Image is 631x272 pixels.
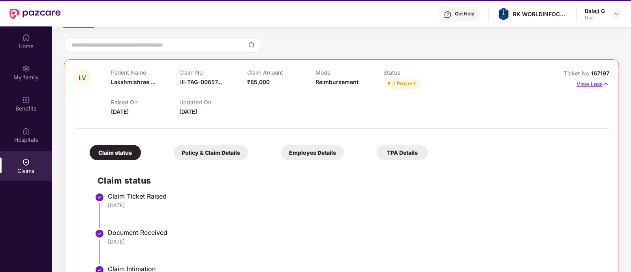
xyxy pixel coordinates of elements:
[174,145,248,160] div: Policy & Claim Details
[108,238,601,245] div: [DATE]
[248,42,255,48] img: svg+xml;base64,PHN2ZyBpZD0iU2VhcmNoLTMyeDMyIiB4bWxucz0iaHR0cDovL3d3dy53My5vcmcvMjAwMC9zdmciIHdpZH...
[455,11,474,17] div: Get Help
[179,108,197,115] span: [DATE]
[603,80,609,88] img: svg+xml;base64,PHN2ZyB4bWxucz0iaHR0cDovL3d3dy53My5vcmcvMjAwMC9zdmciIHdpZHRoPSIxNyIgaGVpZ2h0PSIxNy...
[564,70,591,77] span: Ticket No
[98,174,601,187] h2: Claim status
[377,145,428,160] div: TPA Details
[179,69,248,76] p: Claim No
[111,79,156,85] span: Lakshmishree ...
[614,11,620,17] img: svg+xml;base64,PHN2ZyBpZD0iRHJvcGRvd24tMzJ4MzIiIHhtbG5zPSJodHRwOi8vd3d3LnczLm9yZy8yMDAwL3N2ZyIgd2...
[591,70,609,77] span: 167197
[513,10,568,18] div: RK WORLDINFOCOM PRIVATE LIMITED
[392,79,417,87] div: In Process
[315,79,359,85] span: Reimbursement
[108,192,601,200] div: Claim Ticket Raised
[247,79,270,85] span: ₹85,000
[315,69,384,76] p: Mode
[585,15,605,21] div: User
[179,99,248,105] p: Updated On
[585,7,605,15] div: Balaji G
[22,158,30,166] img: svg+xml;base64,PHN2ZyBpZD0iQ2xhaW0iIHhtbG5zPSJodHRwOi8vd3d3LnczLm9yZy8yMDAwL3N2ZyIgd2lkdGg9IjIwIi...
[22,65,30,73] img: svg+xml;base64,PHN2ZyB3aWR0aD0iMjAiIGhlaWdodD0iMjAiIHZpZXdCb3g9IjAgMCAyMCAyMCIgZmlsbD0ibm9uZSIgeG...
[384,69,452,76] p: Status
[179,79,222,85] span: HI-TAG-00657...
[108,202,601,209] div: [DATE]
[22,34,30,41] img: svg+xml;base64,PHN2ZyBpZD0iSG9tZSIgeG1sbnM9Imh0dHA6Ly93d3cudzMub3JnLzIwMDAvc3ZnIiB3aWR0aD0iMjAiIG...
[111,69,179,76] p: Patient Name
[577,78,609,88] p: View Less
[111,108,129,115] span: [DATE]
[22,96,30,104] img: svg+xml;base64,PHN2ZyBpZD0iQmVuZWZpdHMiIHhtbG5zPSJodHRwOi8vd3d3LnczLm9yZy8yMDAwL3N2ZyIgd2lkdGg9Ij...
[498,8,509,20] img: whatsapp%20image%202024-01-05%20at%2011.24.52%20am.jpeg
[79,75,86,81] span: LV
[90,145,141,160] div: Claim status
[247,69,315,76] p: Claim Amount
[111,99,179,105] p: Raised On
[281,145,344,160] div: Employee Details
[95,193,104,202] img: svg+xml;base64,PHN2ZyBpZD0iU3RlcC1Eb25lLTMyeDMyIiB4bWxucz0iaHR0cDovL3d3dy53My5vcmcvMjAwMC9zdmciIH...
[9,9,61,19] img: New Pazcare Logo
[22,127,30,135] img: svg+xml;base64,PHN2ZyBpZD0iSG9zcGl0YWxzIiB4bWxucz0iaHR0cDovL3d3dy53My5vcmcvMjAwMC9zdmciIHdpZHRoPS...
[108,229,601,236] div: Document Received
[444,11,452,19] img: svg+xml;base64,PHN2ZyBpZD0iSGVscC0zMngzMiIgeG1sbnM9Imh0dHA6Ly93d3cudzMub3JnLzIwMDAvc3ZnIiB3aWR0aD...
[95,229,104,238] img: svg+xml;base64,PHN2ZyBpZD0iU3RlcC1Eb25lLTMyeDMyIiB4bWxucz0iaHR0cDovL3d3dy53My5vcmcvMjAwMC9zdmciIH...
